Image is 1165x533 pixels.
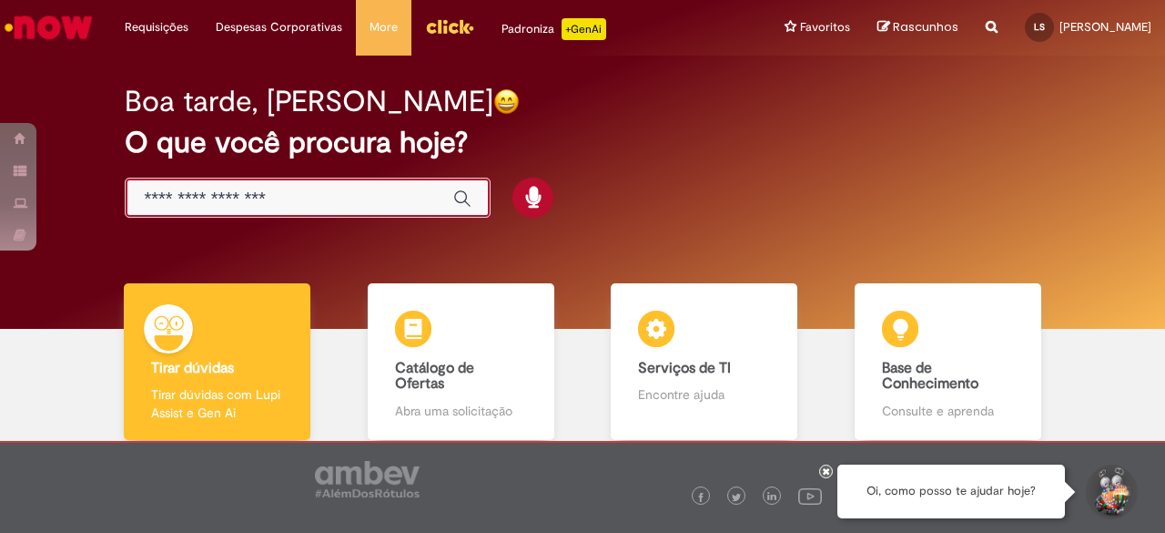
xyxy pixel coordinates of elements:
div: Oi, como posso te ajudar hoje? [837,465,1065,518]
h2: O que você procura hoje? [125,127,1039,159]
div: Padroniza [501,18,606,40]
button: Iniciar Conversa de Suporte [1083,465,1138,519]
span: Requisições [125,18,188,36]
img: logo_footer_youtube.png [798,484,822,507]
img: ServiceNow [2,9,96,46]
b: Base de Conhecimento [882,359,978,394]
img: logo_footer_linkedin.png [767,492,776,503]
span: Rascunhos [893,18,958,36]
b: Serviços de TI [638,359,731,377]
img: logo_footer_facebook.png [696,493,705,502]
span: Favoritos [800,18,850,36]
img: happy-face.png [493,88,520,115]
span: More [370,18,398,36]
p: Tirar dúvidas com Lupi Assist e Gen Ai [151,385,283,422]
span: Despesas Corporativas [216,18,342,36]
p: Abra uma solicitação [395,402,527,420]
img: logo_footer_ambev_rotulo_gray.png [315,461,420,497]
p: Encontre ajuda [638,385,770,404]
a: Base de Conhecimento Consulte e aprenda [826,283,1070,441]
p: +GenAi [562,18,606,40]
a: Serviços de TI Encontre ajuda [582,283,826,441]
a: Rascunhos [877,19,958,36]
a: Catálogo de Ofertas Abra uma solicitação [339,283,583,441]
b: Catálogo de Ofertas [395,359,474,394]
h2: Boa tarde, [PERSON_NAME] [125,86,493,118]
a: Tirar dúvidas Tirar dúvidas com Lupi Assist e Gen Ai [96,283,339,441]
img: logo_footer_twitter.png [732,493,741,502]
b: Tirar dúvidas [151,359,234,377]
img: click_logo_yellow_360x200.png [425,13,474,40]
span: LS [1034,21,1045,33]
span: [PERSON_NAME] [1059,19,1151,35]
p: Consulte e aprenda [882,402,1014,420]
